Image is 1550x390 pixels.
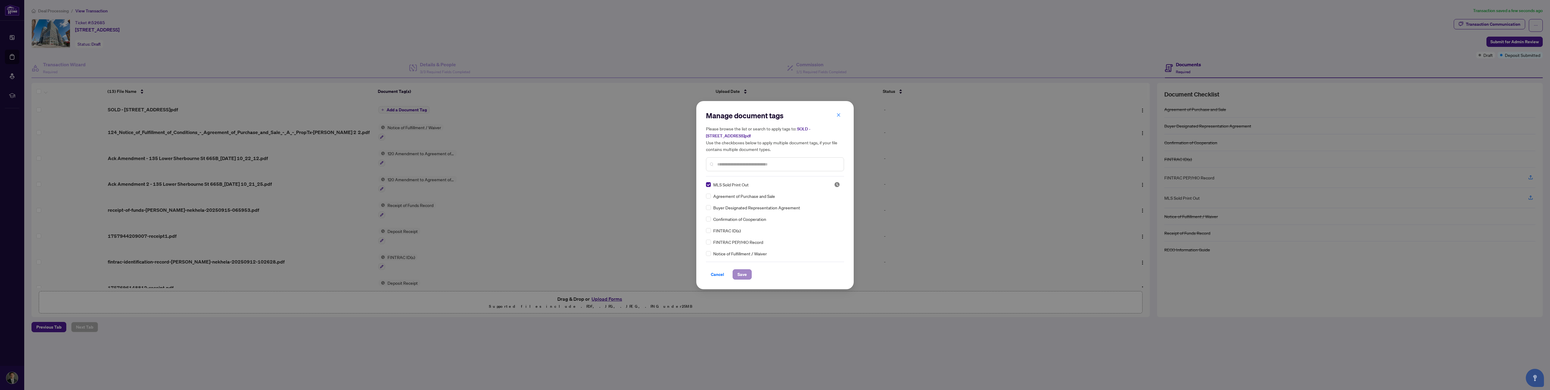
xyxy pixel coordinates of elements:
[713,250,767,257] span: Notice of Fulfillment / Waiver
[711,270,724,279] span: Cancel
[1526,369,1544,387] button: Open asap
[706,125,844,152] h5: Please browse the list or search to apply tags to: Use the checkboxes below to apply multiple doc...
[713,216,766,222] span: Confirmation of Cooperation
[706,111,844,120] h2: Manage document tags
[706,126,810,139] span: SOLD - [STREET_ADDRESS]pdf
[713,204,800,211] span: Buyer Designated Representation Agreement
[733,269,752,280] button: Save
[834,182,840,188] img: status
[737,270,747,279] span: Save
[713,181,749,188] span: MLS Sold Print Out
[713,239,763,245] span: FINTRAC PEP/HIO Record
[836,113,841,117] span: close
[834,182,840,188] span: Pending Review
[706,269,729,280] button: Cancel
[713,227,741,234] span: FINTRAC ID(s)
[713,193,775,199] span: Agreement of Purchase and Sale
